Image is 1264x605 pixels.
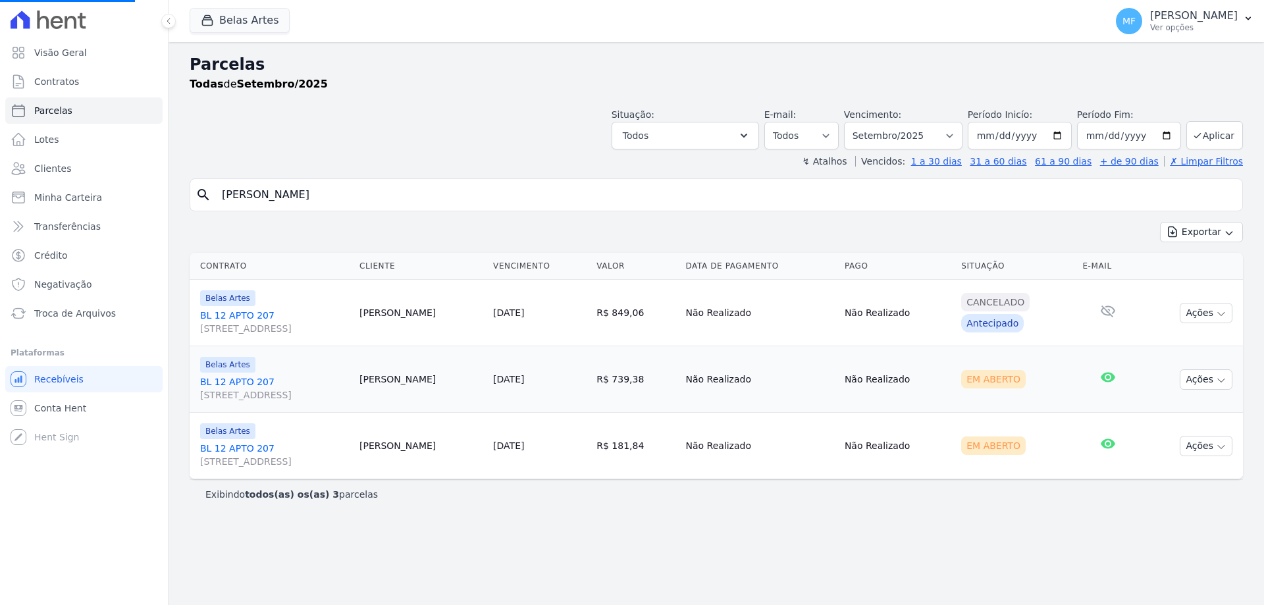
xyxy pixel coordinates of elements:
[5,155,163,182] a: Clientes
[5,242,163,269] a: Crédito
[612,109,654,120] label: Situação:
[680,280,839,346] td: Não Realizado
[34,104,72,117] span: Parcelas
[961,370,1026,388] div: Em Aberto
[591,346,680,413] td: R$ 739,38
[855,156,905,167] label: Vencidos:
[1186,121,1243,149] button: Aplicar
[237,78,328,90] strong: Setembro/2025
[1122,16,1136,26] span: MF
[488,253,591,280] th: Vencimento
[11,345,157,361] div: Plataformas
[5,126,163,153] a: Lotes
[354,346,488,413] td: [PERSON_NAME]
[970,156,1026,167] a: 31 a 60 dias
[5,184,163,211] a: Minha Carteira
[961,314,1024,332] div: Antecipado
[5,366,163,392] a: Recebíveis
[1160,222,1243,242] button: Exportar
[1180,369,1232,390] button: Ações
[591,413,680,479] td: R$ 181,84
[1164,156,1243,167] a: ✗ Limpar Filtros
[956,253,1077,280] th: Situação
[34,220,101,233] span: Transferências
[245,489,339,500] b: todos(as) os(as) 3
[680,346,839,413] td: Não Realizado
[5,39,163,66] a: Visão Geral
[34,46,87,59] span: Visão Geral
[34,162,71,175] span: Clientes
[34,249,68,262] span: Crédito
[844,109,901,120] label: Vencimento:
[1150,22,1238,33] p: Ver opções
[1100,156,1159,167] a: + de 90 dias
[493,374,524,384] a: [DATE]
[591,280,680,346] td: R$ 849,06
[34,307,116,320] span: Troca de Arquivos
[1180,303,1232,323] button: Ações
[839,253,956,280] th: Pago
[911,156,962,167] a: 1 a 30 dias
[961,293,1030,311] div: Cancelado
[5,213,163,240] a: Transferências
[1077,108,1181,122] label: Período Fim:
[5,68,163,95] a: Contratos
[190,78,224,90] strong: Todas
[190,253,354,280] th: Contrato
[34,191,102,204] span: Minha Carteira
[802,156,847,167] label: ↯ Atalhos
[5,97,163,124] a: Parcelas
[200,442,349,468] a: BL 12 APTO 207[STREET_ADDRESS]
[200,357,255,373] span: Belas Artes
[200,290,255,306] span: Belas Artes
[200,375,349,402] a: BL 12 APTO 207[STREET_ADDRESS]
[214,182,1237,208] input: Buscar por nome do lote ou do cliente
[591,253,680,280] th: Valor
[968,109,1032,120] label: Período Inicío:
[34,75,79,88] span: Contratos
[493,307,524,318] a: [DATE]
[623,128,648,144] span: Todos
[1035,156,1092,167] a: 61 a 90 dias
[200,388,349,402] span: [STREET_ADDRESS]
[200,322,349,335] span: [STREET_ADDRESS]
[200,455,349,468] span: [STREET_ADDRESS]
[205,488,378,501] p: Exibindo parcelas
[354,280,488,346] td: [PERSON_NAME]
[612,122,759,149] button: Todos
[200,423,255,439] span: Belas Artes
[1150,9,1238,22] p: [PERSON_NAME]
[1077,253,1138,280] th: E-mail
[34,402,86,415] span: Conta Hent
[680,413,839,479] td: Não Realizado
[34,133,59,146] span: Lotes
[680,253,839,280] th: Data de Pagamento
[354,413,488,479] td: [PERSON_NAME]
[839,346,956,413] td: Não Realizado
[34,373,84,386] span: Recebíveis
[34,278,92,291] span: Negativação
[5,300,163,327] a: Troca de Arquivos
[493,440,524,451] a: [DATE]
[196,187,211,203] i: search
[961,436,1026,455] div: Em Aberto
[190,76,328,92] p: de
[1180,436,1232,456] button: Ações
[190,8,290,33] button: Belas Artes
[190,53,1243,76] h2: Parcelas
[764,109,797,120] label: E-mail:
[839,413,956,479] td: Não Realizado
[200,309,349,335] a: BL 12 APTO 207[STREET_ADDRESS]
[354,253,488,280] th: Cliente
[1105,3,1264,39] button: MF [PERSON_NAME] Ver opções
[5,395,163,421] a: Conta Hent
[839,280,956,346] td: Não Realizado
[5,271,163,298] a: Negativação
